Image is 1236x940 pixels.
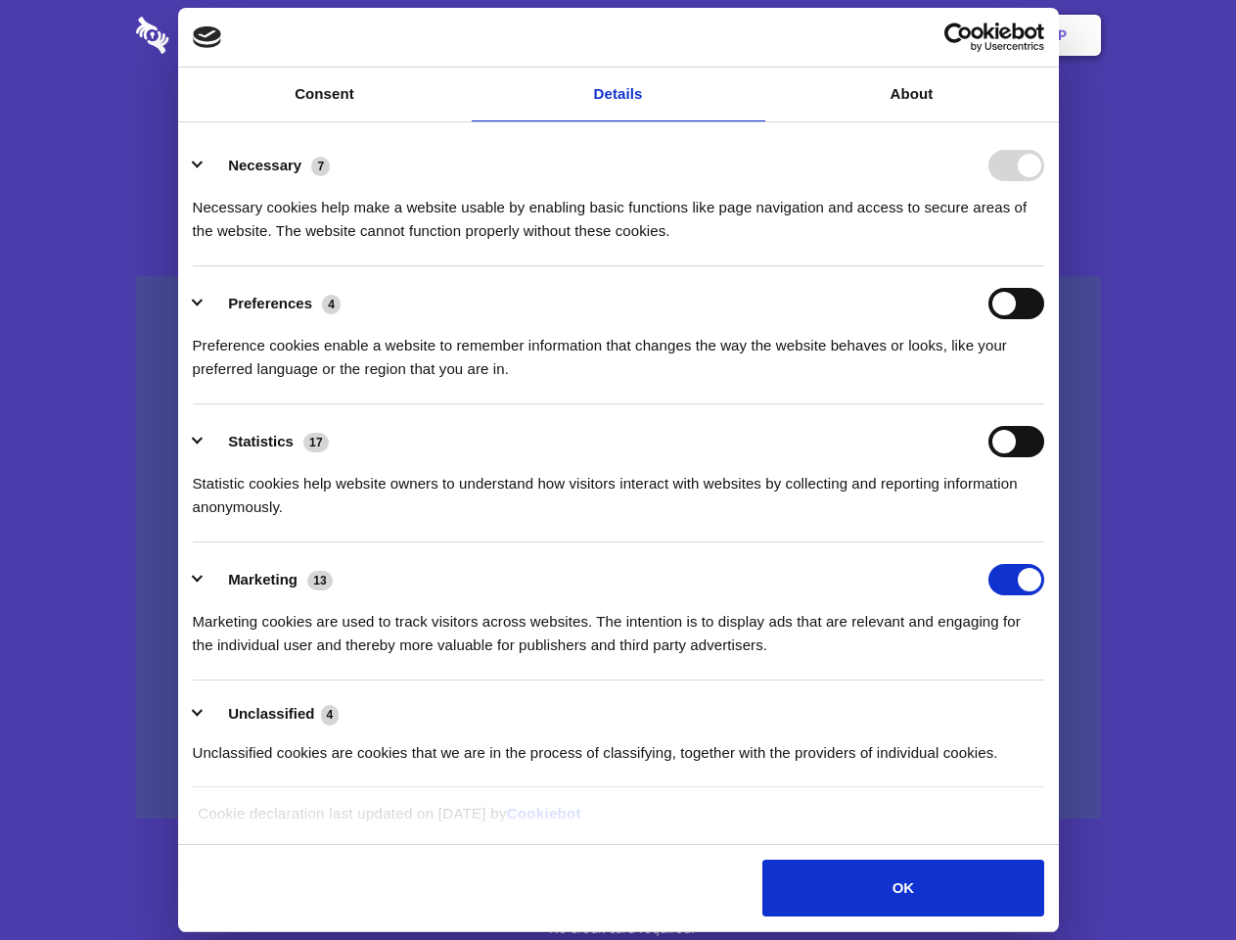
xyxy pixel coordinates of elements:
span: 13 [307,571,333,590]
label: Necessary [228,157,301,173]
a: Pricing [574,5,660,66]
a: Cookiebot [507,805,581,822]
img: logo-wordmark-white-trans-d4663122ce5f474addd5e946df7df03e33cb6a1c49d2221995e7729f52c070b2.svg [136,17,303,54]
label: Marketing [228,571,298,587]
div: Cookie declaration last updated on [DATE] by [183,802,1053,840]
h4: Auto-redaction of sensitive data, encrypted data sharing and self-destructing private chats. Shar... [136,178,1101,243]
button: Necessary (7) [193,150,343,181]
span: 4 [321,705,340,725]
a: Usercentrics Cookiebot - opens in a new window [873,23,1044,52]
h1: Eliminate Slack Data Loss. [136,88,1101,159]
span: 17 [303,433,329,452]
a: Login [888,5,973,66]
label: Statistics [228,433,294,449]
button: Marketing (13) [193,564,345,595]
span: 4 [322,295,341,314]
span: 7 [311,157,330,176]
label: Preferences [228,295,312,311]
div: Preference cookies enable a website to remember information that changes the way the website beha... [193,319,1044,381]
button: Preferences (4) [193,288,353,319]
div: Necessary cookies help make a website usable by enabling basic functions like page navigation and... [193,181,1044,243]
div: Statistic cookies help website owners to understand how visitors interact with websites by collec... [193,457,1044,519]
div: Unclassified cookies are cookies that we are in the process of classifying, together with the pro... [193,727,1044,765]
iframe: Drift Widget Chat Controller [1138,842,1213,916]
a: Wistia video thumbnail [136,276,1101,820]
a: About [765,68,1059,121]
a: Consent [178,68,472,121]
div: Marketing cookies are used to track visitors across websites. The intention is to display ads tha... [193,595,1044,657]
a: Contact [794,5,884,66]
img: logo [193,26,222,48]
a: Details [472,68,765,121]
button: Unclassified (4) [193,702,351,727]
button: Statistics (17) [193,426,342,457]
button: OK [762,860,1043,916]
